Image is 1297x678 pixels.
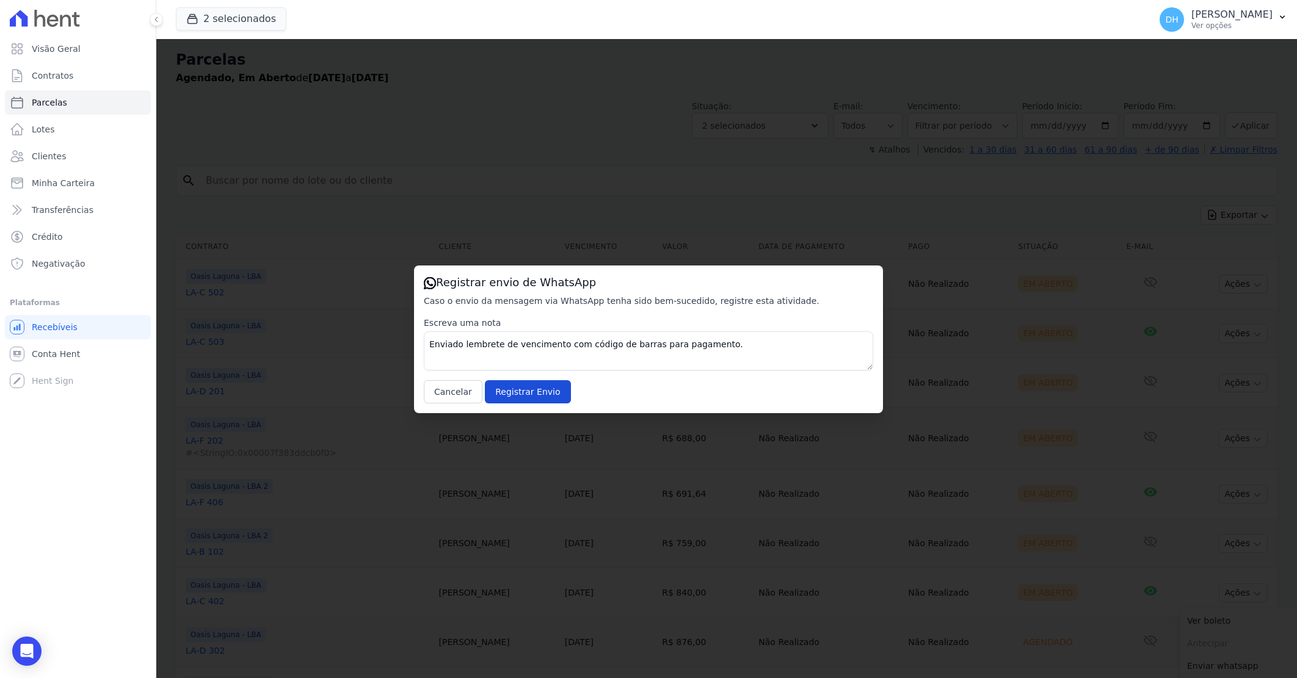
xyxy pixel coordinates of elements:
span: Recebíveis [32,321,78,333]
p: [PERSON_NAME] [1191,9,1273,21]
span: Negativação [32,258,85,270]
span: Minha Carteira [32,177,95,189]
label: Escreva uma nota [424,317,873,329]
input: Registrar Envio [485,380,570,403]
button: DH [PERSON_NAME] Ver opções [1150,2,1297,37]
a: Crédito [5,225,151,249]
span: Crédito [32,231,63,243]
span: Parcelas [32,96,67,109]
a: Recebíveis [5,315,151,339]
div: Plataformas [10,295,146,310]
span: Contratos [32,70,73,82]
button: Cancelar [424,380,482,403]
p: Ver opções [1191,21,1273,31]
span: Conta Hent [32,348,80,360]
button: 2 selecionados [176,7,286,31]
a: Visão Geral [5,37,151,61]
a: Lotes [5,117,151,142]
p: Caso o envio da mensagem via WhatsApp tenha sido bem-sucedido, registre esta atividade. [424,295,873,307]
a: Negativação [5,251,151,276]
a: Parcelas [5,90,151,115]
span: Lotes [32,123,55,135]
h3: Registrar envio de WhatsApp [424,275,873,290]
span: Visão Geral [32,43,81,55]
a: Clientes [5,144,151,168]
a: Transferências [5,198,151,222]
span: Clientes [32,150,66,162]
a: Minha Carteira [5,171,151,195]
a: Contratos [5,63,151,88]
textarea: Enviado lembrete de vencimento com código de barras para pagamento. [424,331,873,370]
div: Open Intercom Messenger [12,637,42,666]
span: DH [1165,15,1178,24]
a: Conta Hent [5,342,151,366]
span: Transferências [32,204,93,216]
